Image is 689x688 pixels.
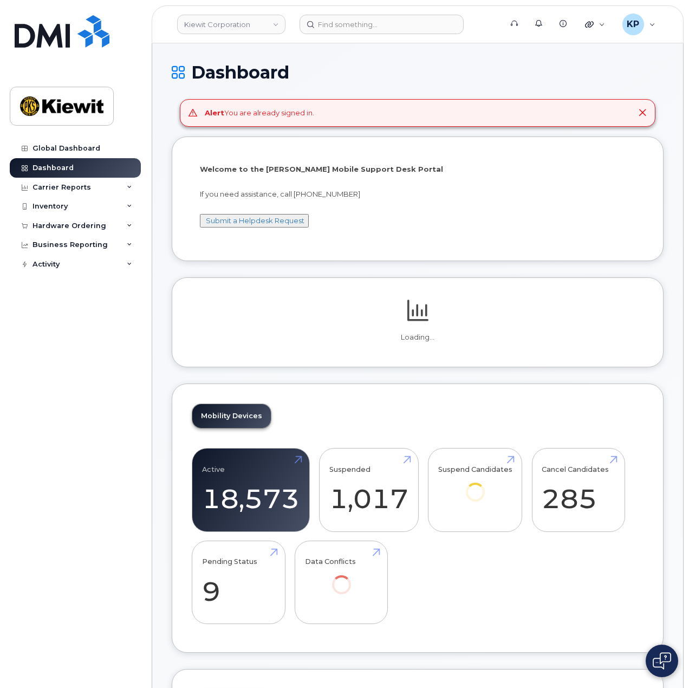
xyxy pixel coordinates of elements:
h1: Dashboard [172,63,664,82]
strong: Alert [205,108,224,117]
p: Loading... [192,333,643,342]
div: You are already signed in. [205,108,314,118]
a: Cancel Candidates 285 [542,455,615,526]
p: Welcome to the [PERSON_NAME] Mobile Support Desk Portal [200,164,635,174]
p: If you need assistance, call [PHONE_NUMBER] [200,189,635,199]
a: Suspend Candidates [438,455,512,517]
a: Active 18,573 [202,455,300,526]
a: Data Conflicts [305,547,378,609]
a: Mobility Devices [192,404,271,428]
a: Submit a Helpdesk Request [206,216,304,225]
a: Pending Status 9 [202,547,275,618]
img: Open chat [653,652,671,670]
button: Submit a Helpdesk Request [200,214,309,228]
a: Suspended 1,017 [329,455,408,526]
